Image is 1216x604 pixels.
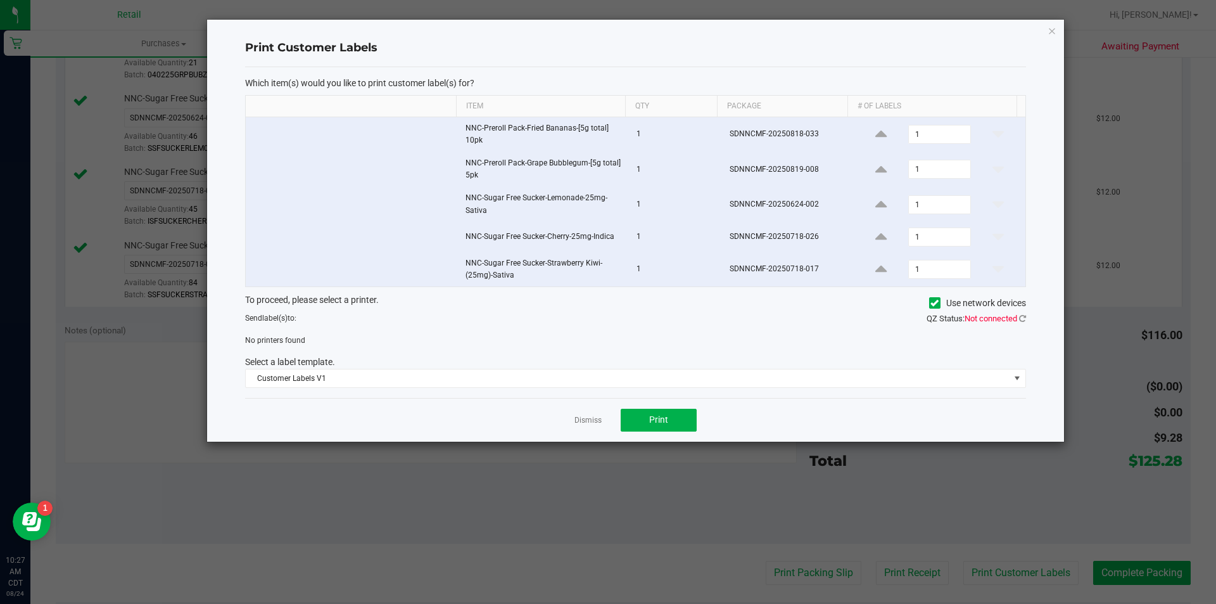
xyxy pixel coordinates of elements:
td: 1 [629,117,722,152]
td: SDNNCMF-20250718-026 [722,222,854,252]
div: Select a label template. [236,356,1035,369]
th: # of labels [847,96,1016,117]
td: 1 [629,187,722,222]
td: SDNNCMF-20250818-033 [722,117,854,152]
span: label(s) [262,314,288,323]
div: To proceed, please select a printer. [236,293,1035,312]
span: Customer Labels V1 [246,369,1010,387]
th: Package [717,96,847,117]
span: Print [649,414,668,425]
label: Use network devices [929,297,1026,310]
td: NNC-Preroll Pack-Grape Bubblegum-[5g total] 5pk [458,152,629,187]
span: Send to: [245,314,296,323]
td: 1 [629,152,722,187]
td: SDNNCMF-20250624-002 [722,187,854,222]
th: Item [456,96,625,117]
td: 1 [629,222,722,252]
td: NNC-Sugar Free Sucker-Lemonade-25mg-Sativa [458,187,629,222]
span: QZ Status: [927,314,1026,323]
td: 1 [629,252,722,286]
td: SDNNCMF-20250819-008 [722,152,854,187]
th: Qty [625,96,717,117]
iframe: Resource center [13,503,51,541]
td: NNC-Sugar Free Sucker-Strawberry Kiwi-(25mg)-Sativa [458,252,629,286]
h4: Print Customer Labels [245,40,1026,56]
button: Print [621,409,697,432]
iframe: Resource center unread badge [37,501,53,516]
span: Not connected [965,314,1017,323]
td: NNC-Preroll Pack-Fried Bananas-[5g total] 10pk [458,117,629,152]
a: Dismiss [574,415,602,426]
span: No printers found [245,336,305,345]
td: SDNNCMF-20250718-017 [722,252,854,286]
td: NNC-Sugar Free Sucker-Cherry-25mg-Indica [458,222,629,252]
p: Which item(s) would you like to print customer label(s) for? [245,77,1026,89]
